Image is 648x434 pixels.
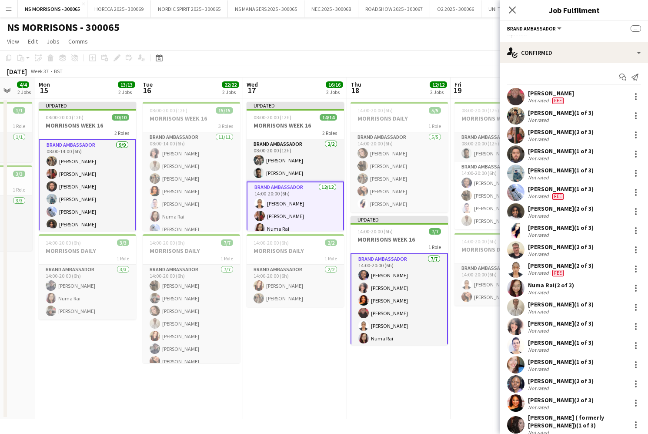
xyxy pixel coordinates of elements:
[3,36,23,47] a: View
[528,232,551,238] div: Not rated
[528,414,627,429] div: [PERSON_NAME] ( formerly [PERSON_NAME]) (1 of 3)
[528,117,551,123] div: Not rated
[7,67,27,76] div: [DATE]
[351,236,448,243] h3: MORRISONS WEEK 16
[43,36,63,47] a: Jobs
[39,247,136,255] h3: MORRISONS DAILY
[528,109,594,117] div: [PERSON_NAME] (1 of 3)
[528,262,594,269] div: [PERSON_NAME] (2 of 3)
[254,114,291,121] span: 08:00-20:00 (12h)
[507,25,563,32] button: Brand Ambassador
[507,25,556,32] span: Brand Ambassador
[24,36,41,47] a: Edit
[37,85,50,95] span: 15
[254,239,289,246] span: 14:00-20:00 (6h)
[454,102,552,229] div: 08:00-20:00 (12h)5/5MORRISONS WEEK 162 RolesBrand Ambassador1/108:00-20:00 (12h)[PERSON_NAME]Bran...
[220,255,233,262] span: 1 Role
[17,89,31,95] div: 2 Jobs
[528,347,551,353] div: Not rated
[528,212,551,219] div: Not rated
[143,132,240,288] app-card-role: Brand Ambassador11/1108:00-14:00 (6h)[PERSON_NAME][PERSON_NAME][PERSON_NAME][PERSON_NAME][PERSON_...
[247,234,344,307] div: 14:00-20:00 (6h)2/2MORRISONS DAILY1 RoleBrand Ambassador2/214:00-20:00 (6h)[PERSON_NAME][PERSON_N...
[528,147,594,155] div: [PERSON_NAME] (1 of 3)
[216,107,233,114] span: 15/15
[528,174,551,181] div: Not rated
[245,85,258,95] span: 17
[87,0,151,17] button: HORECA 2025 - 300069
[150,107,187,114] span: 08:00-20:00 (12h)
[552,98,564,104] span: Fee
[320,114,337,121] span: 14/14
[528,404,551,410] div: Not rated
[143,234,240,363] app-job-card: 14:00-20:00 (6h)7/7MORRISONS DAILY1 RoleBrand Ambassador7/714:00-20:00 (6h)[PERSON_NAME][PERSON_N...
[325,239,337,246] span: 2/2
[150,239,185,246] span: 14:00-20:00 (6h)
[528,193,551,200] div: Not rated
[46,239,81,246] span: 14:00-20:00 (6h)
[453,85,461,95] span: 19
[428,244,441,250] span: 1 Role
[454,162,552,229] app-card-role: Brand Ambassador4/414:00-20:00 (6h)[PERSON_NAME][PERSON_NAME][PERSON_NAME][PERSON_NAME]
[114,130,129,136] span: 2 Roles
[228,0,304,17] button: NS MANAGERS 2025 - 300065
[39,234,136,320] app-job-card: 14:00-20:00 (6h)3/3MORRISONS DAILY1 RoleBrand Ambassador3/314:00-20:00 (6h)[PERSON_NAME]Numa Rai[...
[39,102,136,231] app-job-card: Updated08:00-20:00 (12h)10/10MORRISONS WEEK 162 RolesBrand Ambassador9/908:00-14:00 (6h)[PERSON_N...
[454,114,552,122] h3: MORRISONS WEEK 16
[507,32,641,39] div: --:-- - --:--
[218,123,233,129] span: 3 Roles
[47,37,60,45] span: Jobs
[351,216,448,223] div: Updated
[428,123,441,129] span: 1 Role
[13,171,25,177] span: 3/3
[528,327,551,334] div: Not rated
[454,132,552,162] app-card-role: Brand Ambassador1/108:00-20:00 (12h)[PERSON_NAME]
[430,0,481,17] button: O2 2025 - 300066
[528,89,574,97] div: [PERSON_NAME]
[247,121,344,129] h3: MORRISONS WEEK 16
[528,243,594,251] div: [PERSON_NAME] (2 of 3)
[351,132,448,212] app-card-role: Brand Ambassador5/514:00-20:00 (6h)[PERSON_NAME][PERSON_NAME][PERSON_NAME][PERSON_NAME][PERSON_NAME]
[151,0,228,17] button: NORDIC SPIRIT 2025 - 300065
[221,239,233,246] span: 7/7
[461,107,499,114] span: 08:00-20:00 (12h)
[454,246,552,253] h3: MORRISONS DAILY
[357,107,393,114] span: 14:00-20:00 (6h)
[528,205,594,212] div: [PERSON_NAME] (2 of 3)
[304,0,358,17] button: NEC 2025 - 300068
[349,85,361,95] span: 18
[351,102,448,212] app-job-card: 14:00-20:00 (6h)5/5MORRISONS DAILY1 RoleBrand Ambassador5/514:00-20:00 (6h)[PERSON_NAME][PERSON_N...
[351,253,448,363] app-card-role: Brand Ambassador7/714:00-20:00 (6h)[PERSON_NAME][PERSON_NAME][PERSON_NAME][PERSON_NAME][PERSON_NA...
[143,114,240,122] h3: MORRISONS WEEK 16
[528,396,594,404] div: [PERSON_NAME] (2 of 3)
[631,25,641,32] span: --
[39,265,136,320] app-card-role: Brand Ambassador3/314:00-20:00 (6h)[PERSON_NAME]Numa Rai[PERSON_NAME]
[143,265,240,370] app-card-role: Brand Ambassador7/714:00-20:00 (6h)[PERSON_NAME][PERSON_NAME][PERSON_NAME][PERSON_NAME][PERSON_NA...
[39,81,50,88] span: Mon
[143,81,153,88] span: Tue
[118,89,135,95] div: 2 Jobs
[528,251,551,257] div: Not rated
[118,81,135,88] span: 13/13
[143,102,240,231] div: 08:00-20:00 (12h)15/15MORRISONS WEEK 163 RolesBrand Ambassador11/1108:00-14:00 (6h)[PERSON_NAME][...
[65,36,91,47] a: Comms
[117,255,129,262] span: 1 Role
[17,81,29,88] span: 4/4
[528,339,594,347] div: [PERSON_NAME] (1 of 3)
[326,89,343,95] div: 2 Jobs
[454,263,552,306] app-card-role: Brand Ambassador2/214:00-20:00 (6h)[PERSON_NAME][PERSON_NAME]
[29,68,50,74] span: Week 37
[528,300,594,308] div: [PERSON_NAME] (1 of 3)
[481,0,537,17] button: UNI TOUR - 300067
[430,81,447,88] span: 12/12
[247,102,344,109] div: Updated
[528,281,574,289] div: Numa Rai (2 of 3)
[351,216,448,345] app-job-card: Updated14:00-20:00 (6h)7/7MORRISONS WEEK 161 RoleBrand Ambassador7/714:00-20:00 (6h)[PERSON_NAME]...
[454,233,552,306] app-job-card: 14:00-20:00 (6h)2/2MORRISONS DAILY1 RoleBrand Ambassador2/214:00-20:00 (6h)[PERSON_NAME][PERSON_N...
[528,185,594,193] div: [PERSON_NAME] (1 of 3)
[247,182,344,352] app-card-role: Brand Ambassador12/1214:00-20:00 (6h)[PERSON_NAME][PERSON_NAME]Numa Rai
[222,89,239,95] div: 2 Jobs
